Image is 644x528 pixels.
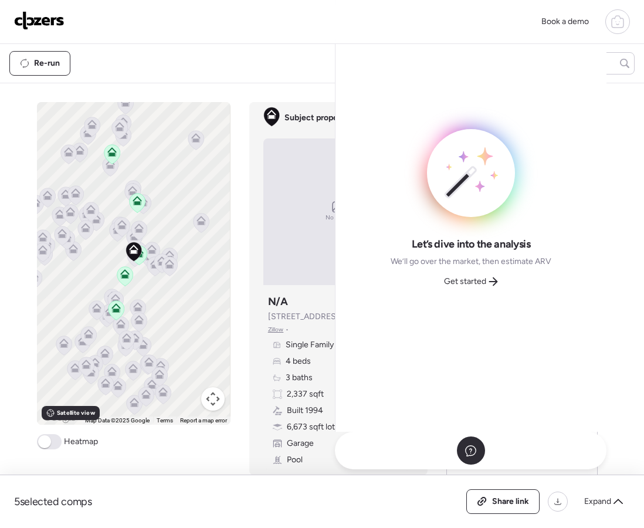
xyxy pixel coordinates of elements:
[180,417,227,424] a: Report a map error
[40,409,79,425] a: Open this area in Google Maps (opens a new window)
[286,372,313,384] span: 3 baths
[64,436,98,448] span: Heatmap
[268,295,288,309] h3: N/A
[286,356,311,367] span: 4 beds
[34,57,60,69] span: Re-run
[201,387,225,411] button: Map camera controls
[286,339,334,351] span: Single Family
[492,496,529,507] span: Share link
[412,237,531,251] span: Let’s dive into the analysis
[287,421,335,433] span: 6,673 sqft lot
[157,417,173,424] a: Terms (opens in new tab)
[284,112,349,124] span: Subject property
[326,213,351,222] span: No image
[14,11,65,30] img: Logo
[287,454,303,466] span: Pool
[391,256,551,268] span: We’ll go over the market, then estimate ARV
[40,409,79,425] img: Google
[584,496,611,507] span: Expand
[287,388,324,400] span: 2,337 sqft
[541,16,589,26] span: Book a demo
[14,495,92,509] span: 5 selected comps
[286,325,289,334] span: •
[287,405,323,417] span: Built 1994
[444,276,486,287] span: Get started
[268,311,344,323] span: [STREET_ADDRESS]
[57,408,94,418] span: Satellite view
[268,325,284,334] span: Zillow
[85,417,150,424] span: Map Data ©2025 Google
[287,438,314,449] span: Garage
